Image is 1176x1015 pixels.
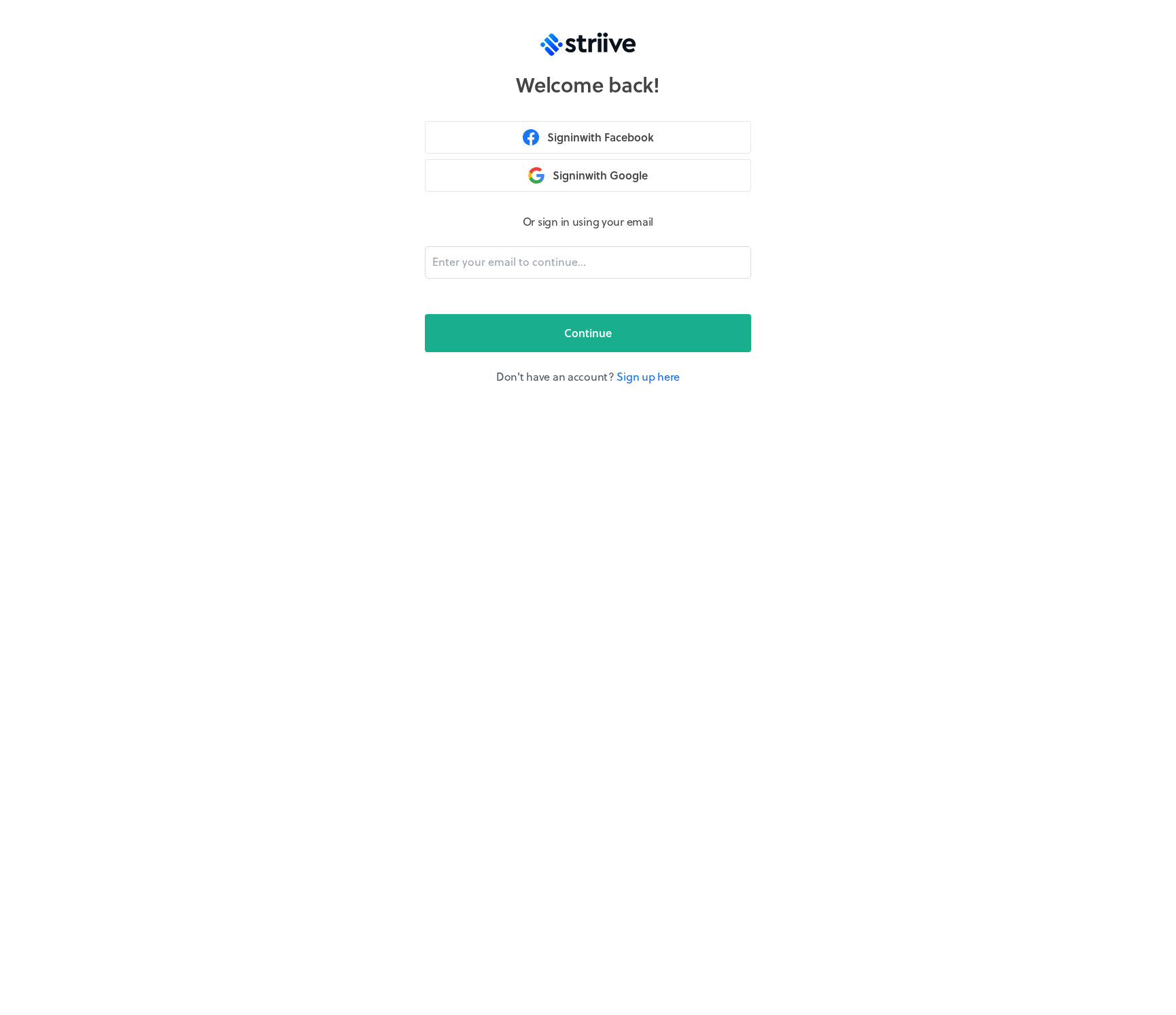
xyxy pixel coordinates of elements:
[540,33,636,56] img: logo-trans.svg
[425,121,751,154] button: Signinwith Facebook
[425,213,751,230] p: Or sign in using your email
[425,246,751,279] input: Enter your email to continue...
[1137,976,1169,1008] iframe: gist-messenger-bubble-iframe
[564,325,612,341] span: Continue
[617,368,680,384] a: Sign up here
[425,159,751,192] button: Signinwith Google
[516,72,659,97] h1: Welcome back!
[425,368,751,385] p: Don't have an account?
[425,314,751,352] button: Continue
